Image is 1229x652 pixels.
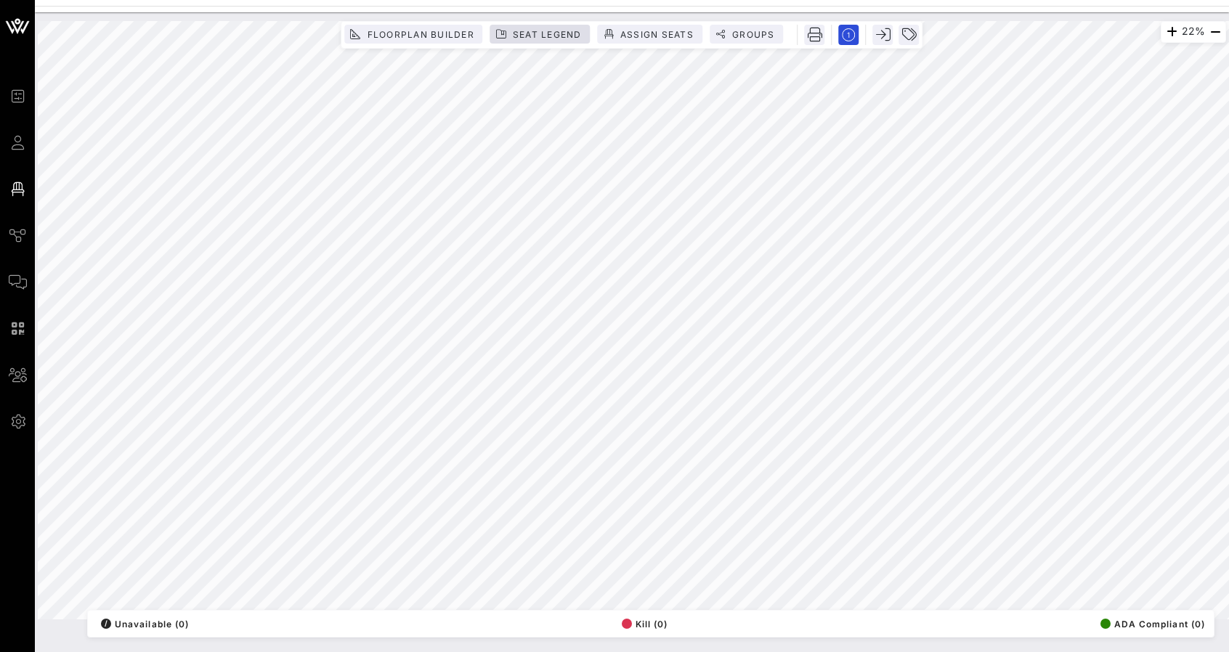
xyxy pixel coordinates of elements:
[710,25,784,44] button: Groups
[366,29,474,40] span: Floorplan Builder
[101,619,111,629] div: /
[731,29,775,40] span: Groups
[512,29,582,40] span: Seat Legend
[344,25,482,44] button: Floorplan Builder
[622,619,668,629] span: Kill (0)
[1096,614,1205,634] button: ADA Compliant (0)
[1161,21,1226,43] div: 22%
[617,614,668,634] button: Kill (0)
[101,619,189,629] span: Unavailable (0)
[490,25,591,44] button: Seat Legend
[1100,619,1205,629] span: ADA Compliant (0)
[97,614,189,634] button: /Unavailable (0)
[598,25,702,44] button: Assign Seats
[620,29,694,40] span: Assign Seats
